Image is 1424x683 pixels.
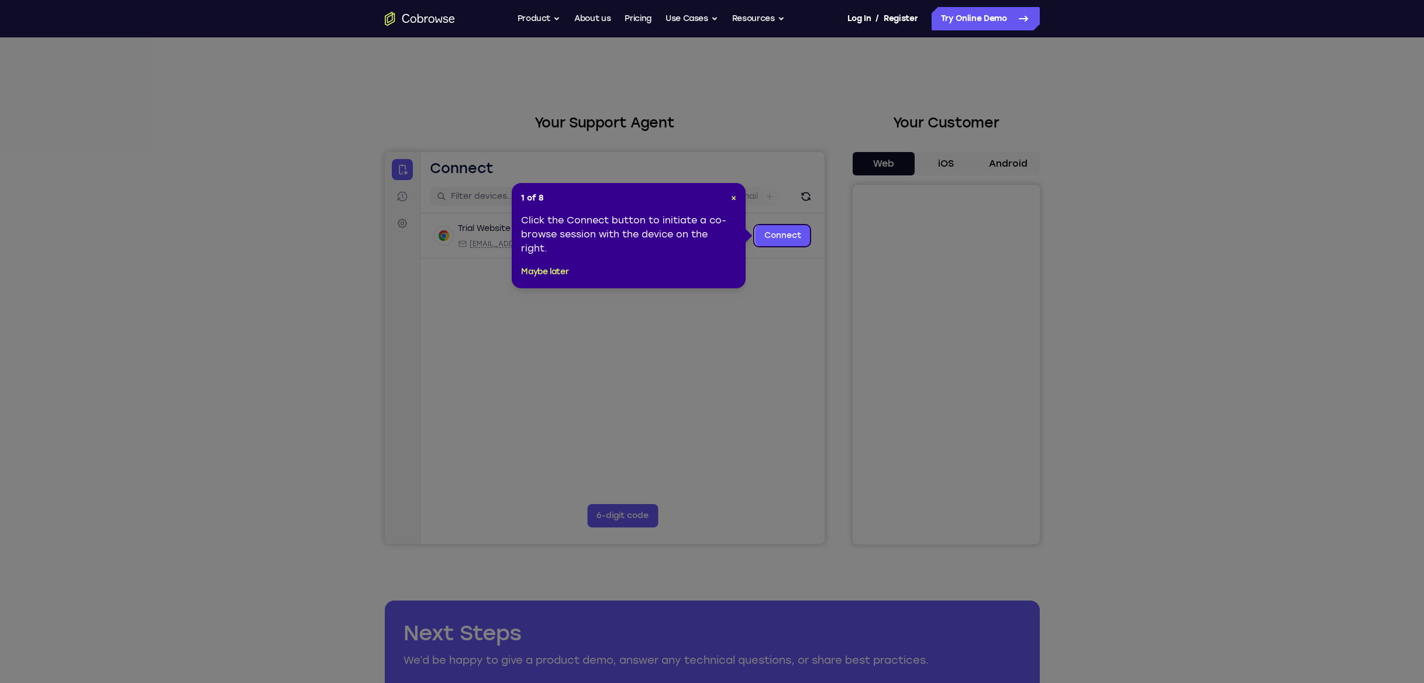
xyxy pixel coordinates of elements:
button: Maybe later [521,265,568,279]
div: New devices found. [132,75,134,78]
span: Cobrowse demo [229,87,289,96]
a: Pricing [625,7,651,30]
a: Connect [370,73,426,94]
button: Resources [732,7,785,30]
a: About us [574,7,611,30]
a: Register [884,7,918,30]
h1: Connect [45,7,109,26]
div: Trial Website [73,71,126,82]
div: Open device details [36,61,440,106]
span: web@example.com [85,87,211,96]
input: Filter devices... [66,39,213,50]
span: +11 more [296,87,327,96]
button: 6-digit code [202,352,273,375]
button: Product [518,7,561,30]
a: Go to the home page [385,12,455,26]
div: Email [73,87,211,96]
span: / [875,12,879,26]
span: × [731,193,736,203]
button: Use Cases [666,7,718,30]
span: 1 of 8 [521,192,544,204]
button: Refresh [412,35,430,54]
a: Connect [7,7,28,28]
button: Close Tour [731,192,736,204]
label: demo_id [232,39,269,50]
label: Email [352,39,373,50]
a: Sessions [7,34,28,55]
a: Log In [847,7,871,30]
div: Click the Connect button to initiate a co-browse session with the device on the right. [521,213,736,256]
a: Settings [7,61,28,82]
div: App [218,87,289,96]
div: Online [130,72,161,81]
a: Try Online Demo [932,7,1040,30]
